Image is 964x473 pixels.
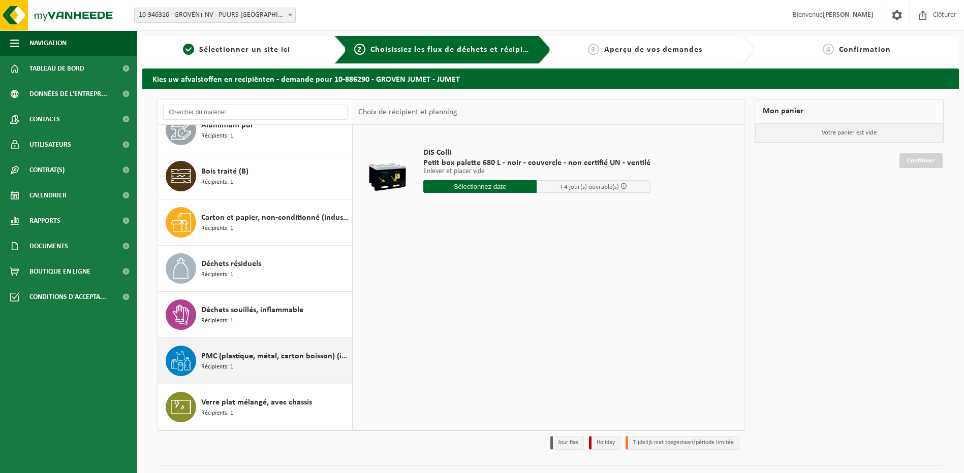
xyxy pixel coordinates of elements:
span: Confirmation [839,46,891,54]
span: Récipients: 1 [201,224,233,233]
span: Aluminium pur [201,119,254,131]
button: Déchets souillés, inflammable Récipients: 1 [158,292,353,338]
p: Votre panier est vide [755,123,943,143]
button: Verre plat mélangé, avec chassis Récipients: 1 [158,384,353,430]
span: Utilisateurs [29,132,71,157]
span: 1 [183,44,194,55]
span: Tableau de bord [29,56,84,81]
span: Petit box palette 680 L - noir - couvercle - non certifié UN - ventilé [423,158,650,168]
span: Calendrier [29,183,67,208]
span: 10-946316 - GROVEN+ NV - PUURS-SINT-AMANDS [134,8,296,23]
li: Holiday [589,436,620,450]
p: Enlever et placer vide [423,168,650,175]
span: Rapports [29,208,60,233]
span: Récipients: 1 [201,131,233,141]
h2: Kies uw afvalstoffen en recipiënten - demande pour 10-886290 - GROVEN JUMET - JUMET [142,69,959,88]
button: Bois traité (B) Récipients: 1 [158,153,353,199]
span: 4 [823,44,834,55]
a: 1Sélectionner un site ici [147,44,326,56]
span: Récipients: 1 [201,409,233,418]
span: Déchets souillés, inflammable [201,304,303,316]
span: + 4 jour(s) ouvrable(s) [559,184,619,190]
span: Aperçu de vos demandes [604,46,702,54]
span: Documents [29,233,68,259]
span: Carton et papier, non-conditionné (industriel) [201,212,350,224]
button: Carton et papier, non-conditionné (industriel) Récipients: 1 [158,199,353,246]
span: DIS Colli [423,148,650,158]
span: Déchets résiduels [201,258,261,270]
span: Données de l'entrepr... [29,81,107,107]
span: Sélectionner un site ici [199,46,290,54]
span: Récipients: 1 [201,316,233,326]
li: Jour fixe [550,436,584,450]
span: Boutique en ligne [29,259,90,284]
span: Récipients: 1 [201,178,233,187]
div: Choix de récipient et planning [353,99,462,125]
span: Récipients: 1 [201,270,233,280]
span: Contrat(s) [29,157,65,183]
button: Aluminium pur Récipients: 1 [158,107,353,153]
input: Sélectionnez date [423,180,537,193]
button: PMC (plastique, métal, carton boisson) (industriel) Récipients: 1 [158,338,353,384]
span: Verre plat mélangé, avec chassis [201,396,312,409]
a: Continuer [899,153,943,168]
span: Contacts [29,107,60,132]
span: 2 [354,44,365,55]
strong: [PERSON_NAME] [823,11,874,19]
span: Conditions d'accepta... [29,284,106,310]
span: PMC (plastique, métal, carton boisson) (industriel) [201,350,350,362]
span: Choisissiez les flux de déchets et récipients [370,46,540,54]
span: Bois traité (B) [201,165,248,178]
span: Navigation [29,30,67,56]
div: Mon panier [755,99,944,123]
span: 10-946316 - GROVEN+ NV - PUURS-SINT-AMANDS [135,8,295,22]
li: Tijdelijk niet toegestaan/période limitée [626,436,739,450]
span: 3 [588,44,599,55]
button: Déchets résiduels Récipients: 1 [158,246,353,292]
span: Récipients: 1 [201,362,233,372]
input: Chercher du matériel [163,105,348,120]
